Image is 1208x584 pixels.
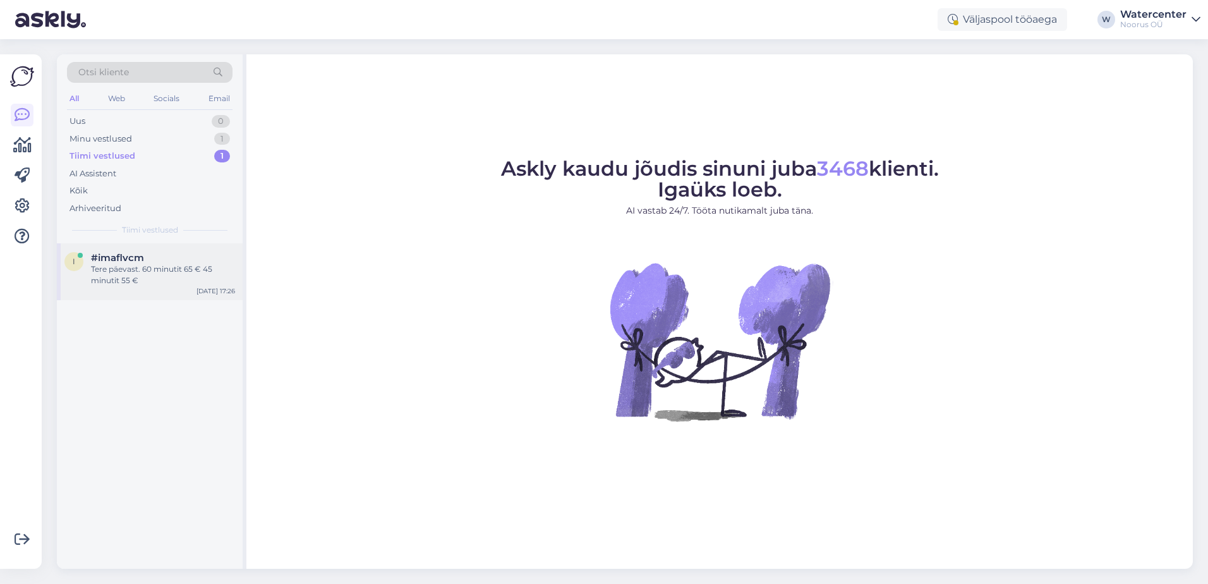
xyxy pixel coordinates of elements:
[10,64,34,88] img: Askly Logo
[1120,9,1187,20] div: Watercenter
[606,228,833,455] img: No Chat active
[196,286,235,296] div: [DATE] 17:26
[501,156,939,202] span: Askly kaudu jõudis sinuni juba klienti. Igaüks loeb.
[122,224,178,236] span: Tiimi vestlused
[817,156,869,181] span: 3468
[1097,11,1115,28] div: W
[151,90,182,107] div: Socials
[938,8,1067,31] div: Väljaspool tööaega
[91,264,235,286] div: Tere päevast. 60 minutit 65 € 45 minutit 55 €
[69,115,85,128] div: Uus
[69,133,132,145] div: Minu vestlused
[69,185,88,197] div: Kõik
[206,90,233,107] div: Email
[1120,9,1200,30] a: WatercenterNoorus OÜ
[212,115,230,128] div: 0
[78,66,129,79] span: Otsi kliente
[501,204,939,217] p: AI vastab 24/7. Tööta nutikamalt juba täna.
[69,150,135,162] div: Tiimi vestlused
[91,252,144,264] span: #imaflvcm
[1120,20,1187,30] div: Noorus OÜ
[69,167,116,180] div: AI Assistent
[214,133,230,145] div: 1
[69,202,121,215] div: Arhiveeritud
[67,90,82,107] div: All
[73,257,75,266] span: i
[214,150,230,162] div: 1
[106,90,128,107] div: Web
